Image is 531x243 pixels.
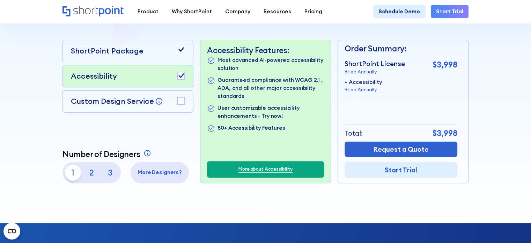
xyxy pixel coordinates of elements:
[71,71,117,82] p: Accessibility
[138,8,158,16] div: Product
[433,127,457,139] p: $3,998
[165,5,219,18] a: Why ShortPoint
[345,43,457,55] p: Order Summary:
[62,149,140,159] p: Number of Designers
[102,165,118,181] p: 3
[298,5,329,18] a: Pricing
[373,5,425,18] a: Schedule Demo
[431,5,469,18] a: Start Trial
[131,5,165,18] a: Product
[345,128,363,138] p: Total:
[172,8,212,16] div: Why ShortPoint
[225,8,250,16] div: Company
[238,166,293,173] a: More about Accessibility
[217,104,324,120] p: User customizable accessibility enhancements - Try now!
[62,149,153,159] a: Number of Designers
[133,169,186,177] p: More Designers?
[71,45,143,57] p: ShortPoint Package
[217,124,285,133] p: 80+ Accessibility Features
[345,86,382,93] p: Billed Annually
[345,78,382,86] p: + Accessibility
[217,76,324,100] p: Guaranteed compliance with WCAG 2.1 , ADA, and all other major accessibility standards
[217,56,324,72] p: Most advanced AI-powered accessibility solution
[219,5,257,18] a: Company
[496,209,531,243] iframe: Chat Widget
[207,45,324,55] p: Accessibility Features:
[345,69,405,76] p: Billed Annually
[3,223,20,240] button: Open CMP widget
[345,59,405,69] p: ShortPoint License
[433,59,457,71] p: $3,998
[304,8,322,16] div: Pricing
[71,97,154,106] p: Custom Design Service
[62,6,124,17] a: Home
[345,162,457,178] a: Start Trial
[264,8,291,16] div: Resources
[84,165,100,181] p: 2
[65,165,81,181] p: 1
[257,5,298,18] a: Resources
[345,142,457,157] a: Request a Quote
